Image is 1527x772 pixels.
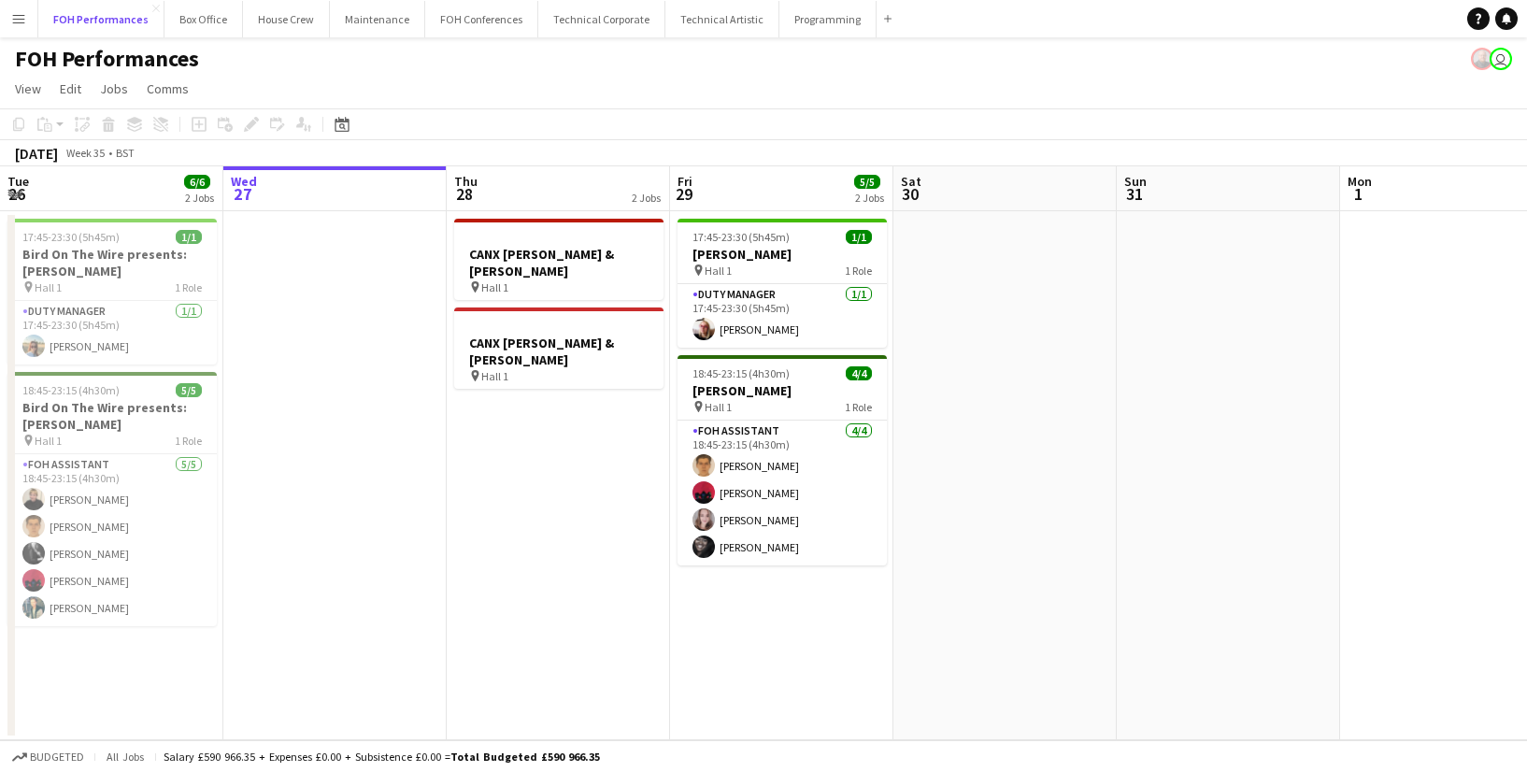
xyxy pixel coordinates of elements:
[176,230,202,244] span: 1/1
[779,1,877,37] button: Programming
[147,80,189,97] span: Comms
[185,191,214,205] div: 2 Jobs
[7,77,49,101] a: View
[481,280,508,294] span: Hall 1
[175,434,202,448] span: 1 Role
[538,1,665,37] button: Technical Corporate
[846,366,872,380] span: 4/4
[330,1,425,37] button: Maintenance
[164,750,600,764] div: Salary £590 966.35 + Expenses £0.00 + Subsistence £0.00 =
[231,173,257,190] span: Wed
[898,183,921,205] span: 30
[454,219,664,300] app-job-card: CANX [PERSON_NAME] & [PERSON_NAME] Hall 1
[678,173,692,190] span: Fri
[7,399,217,433] h3: Bird On The Wire presents: [PERSON_NAME]
[22,230,120,244] span: 17:45-23:30 (5h45m)
[5,183,29,205] span: 26
[116,146,135,160] div: BST
[632,191,661,205] div: 2 Jobs
[450,750,600,764] span: Total Budgeted £590 966.35
[451,183,478,205] span: 28
[1471,48,1493,70] app-user-avatar: PERM Chris Nye
[15,45,199,73] h1: FOH Performances
[7,246,217,279] h3: Bird On The Wire presents: [PERSON_NAME]
[35,280,62,294] span: Hall 1
[481,369,508,383] span: Hall 1
[139,77,196,101] a: Comms
[7,454,217,626] app-card-role: FOH Assistant5/518:45-23:15 (4h30m)[PERSON_NAME][PERSON_NAME][PERSON_NAME][PERSON_NAME][PERSON_NAME]
[692,230,790,244] span: 17:45-23:30 (5h45m)
[1124,173,1147,190] span: Sun
[164,1,243,37] button: Box Office
[52,77,89,101] a: Edit
[675,183,692,205] span: 29
[35,434,62,448] span: Hall 1
[184,175,210,189] span: 6/6
[678,219,887,348] app-job-card: 17:45-23:30 (5h45m)1/1[PERSON_NAME] Hall 11 RoleDuty Manager1/117:45-23:30 (5h45m)[PERSON_NAME]
[678,284,887,348] app-card-role: Duty Manager1/117:45-23:30 (5h45m)[PERSON_NAME]
[454,246,664,279] h3: CANX [PERSON_NAME] & [PERSON_NAME]
[7,173,29,190] span: Tue
[845,264,872,278] span: 1 Role
[901,173,921,190] span: Sat
[678,246,887,263] h3: [PERSON_NAME]
[454,173,478,190] span: Thu
[103,750,148,764] span: All jobs
[243,1,330,37] button: House Crew
[1348,173,1372,190] span: Mon
[692,366,790,380] span: 18:45-23:15 (4h30m)
[1121,183,1147,205] span: 31
[228,183,257,205] span: 27
[665,1,779,37] button: Technical Artistic
[60,80,81,97] span: Edit
[705,264,732,278] span: Hall 1
[7,372,217,626] app-job-card: 18:45-23:15 (4h30m)5/5Bird On The Wire presents: [PERSON_NAME] Hall 11 RoleFOH Assistant5/518:45-...
[38,1,164,37] button: FOH Performances
[425,1,538,37] button: FOH Conferences
[93,77,136,101] a: Jobs
[176,383,202,397] span: 5/5
[175,280,202,294] span: 1 Role
[678,382,887,399] h3: [PERSON_NAME]
[30,751,84,764] span: Budgeted
[845,400,872,414] span: 1 Role
[7,219,217,365] app-job-card: 17:45-23:30 (5h45m)1/1Bird On The Wire presents: [PERSON_NAME] Hall 11 RoleDuty Manager1/117:45-2...
[678,355,887,565] app-job-card: 18:45-23:15 (4h30m)4/4[PERSON_NAME] Hall 11 RoleFOH Assistant4/418:45-23:15 (4h30m)[PERSON_NAME][...
[454,335,664,368] h3: CANX [PERSON_NAME] & [PERSON_NAME]
[100,80,128,97] span: Jobs
[855,191,884,205] div: 2 Jobs
[15,80,41,97] span: View
[22,383,120,397] span: 18:45-23:15 (4h30m)
[678,421,887,565] app-card-role: FOH Assistant4/418:45-23:15 (4h30m)[PERSON_NAME][PERSON_NAME][PERSON_NAME][PERSON_NAME]
[1345,183,1372,205] span: 1
[15,144,58,163] div: [DATE]
[705,400,732,414] span: Hall 1
[7,301,217,365] app-card-role: Duty Manager1/117:45-23:30 (5h45m)[PERSON_NAME]
[454,307,664,389] app-job-card: CANX [PERSON_NAME] & [PERSON_NAME] Hall 1
[1490,48,1512,70] app-user-avatar: Liveforce Admin
[9,747,87,767] button: Budgeted
[846,230,872,244] span: 1/1
[62,146,108,160] span: Week 35
[854,175,880,189] span: 5/5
